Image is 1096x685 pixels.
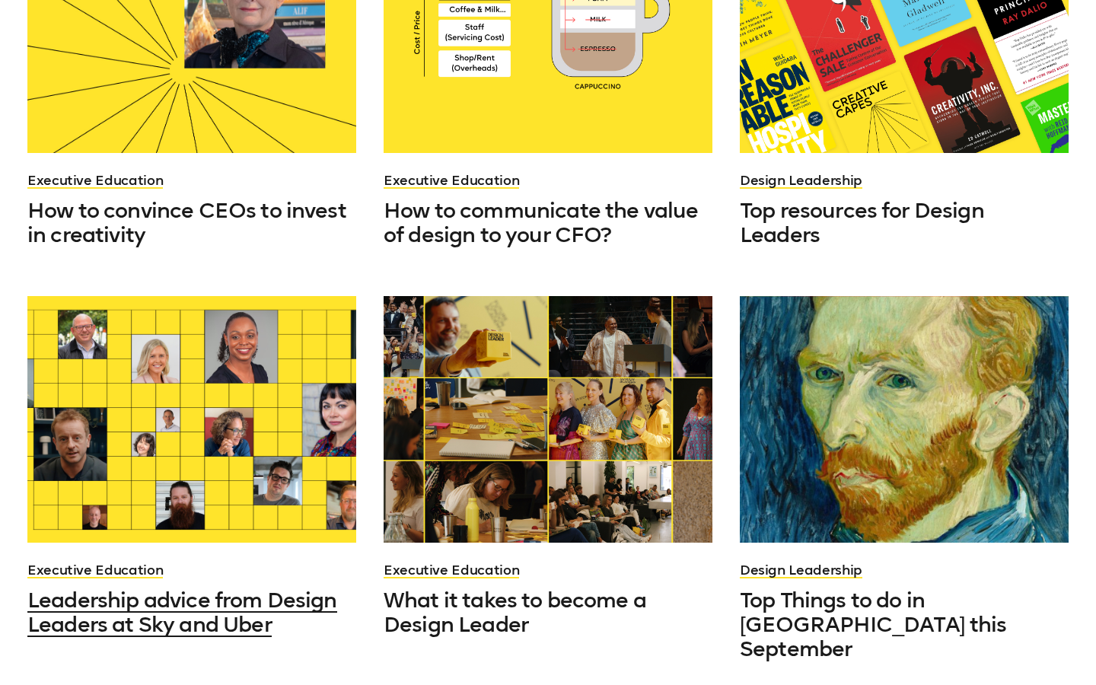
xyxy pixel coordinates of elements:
a: Executive Education [27,562,163,578]
a: How to communicate the value of design to your CFO? [384,199,712,247]
a: Leadership advice from Design Leaders at Sky and Uber [27,588,356,637]
a: Executive Education [384,562,519,578]
span: Top resources for Design Leaders [740,198,984,247]
a: Executive Education [384,172,519,189]
span: What it takes to become a Design Leader [384,588,646,637]
a: How to convince CEOs to invest in creativity [27,199,356,247]
span: How to communicate the value of design to your CFO? [384,198,698,247]
a: Executive Education [27,172,163,189]
span: Top Things to do in [GEOGRAPHIC_DATA] this September [740,588,1007,661]
span: How to convince CEOs to invest in creativity [27,198,346,247]
a: Top Things to do in [GEOGRAPHIC_DATA] this September [740,588,1069,661]
a: What it takes to become a Design Leader [384,588,712,637]
a: Top resources for Design Leaders [740,199,1069,247]
span: Leadership advice from Design Leaders at Sky and Uber [27,588,337,637]
a: Design Leadership [740,562,862,578]
a: Design Leadership [740,172,862,189]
